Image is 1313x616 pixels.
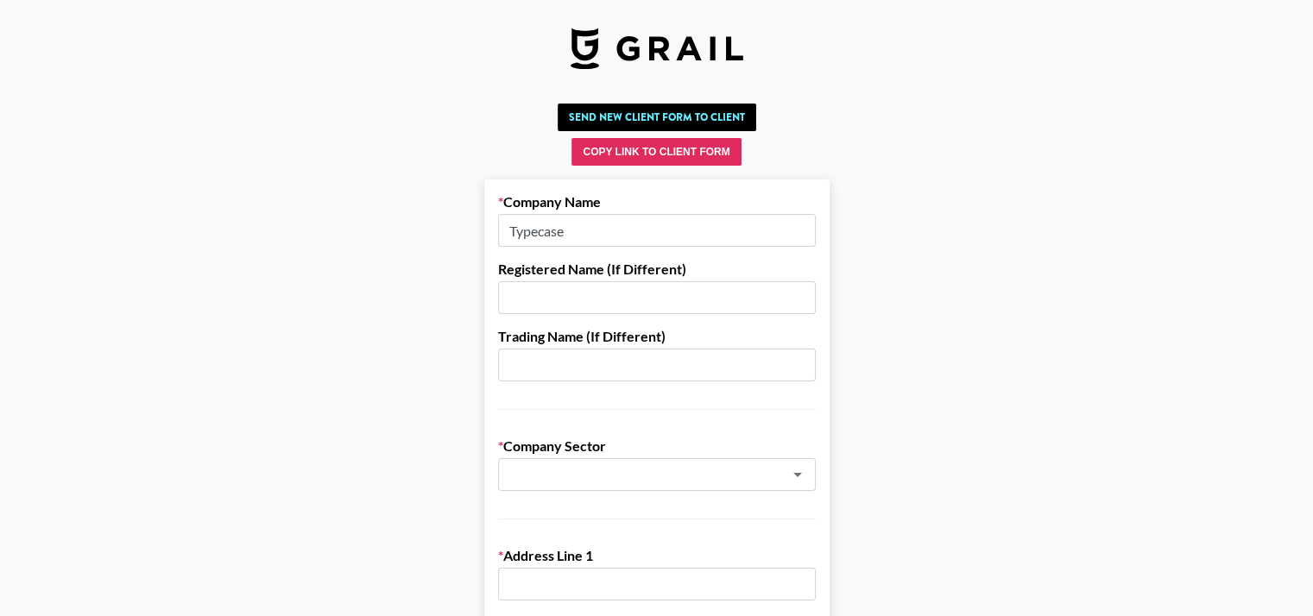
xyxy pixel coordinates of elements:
label: Address Line 1 [498,547,816,564]
label: Trading Name (If Different) [498,328,816,345]
img: Grail Talent Logo [571,28,743,69]
label: Registered Name (If Different) [498,261,816,278]
button: Open [786,462,810,487]
button: Copy Link to Client Form [571,138,741,166]
label: Company Name [498,193,816,211]
label: Company Sector [498,437,816,455]
button: Send New Client Form to Client [558,104,756,131]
